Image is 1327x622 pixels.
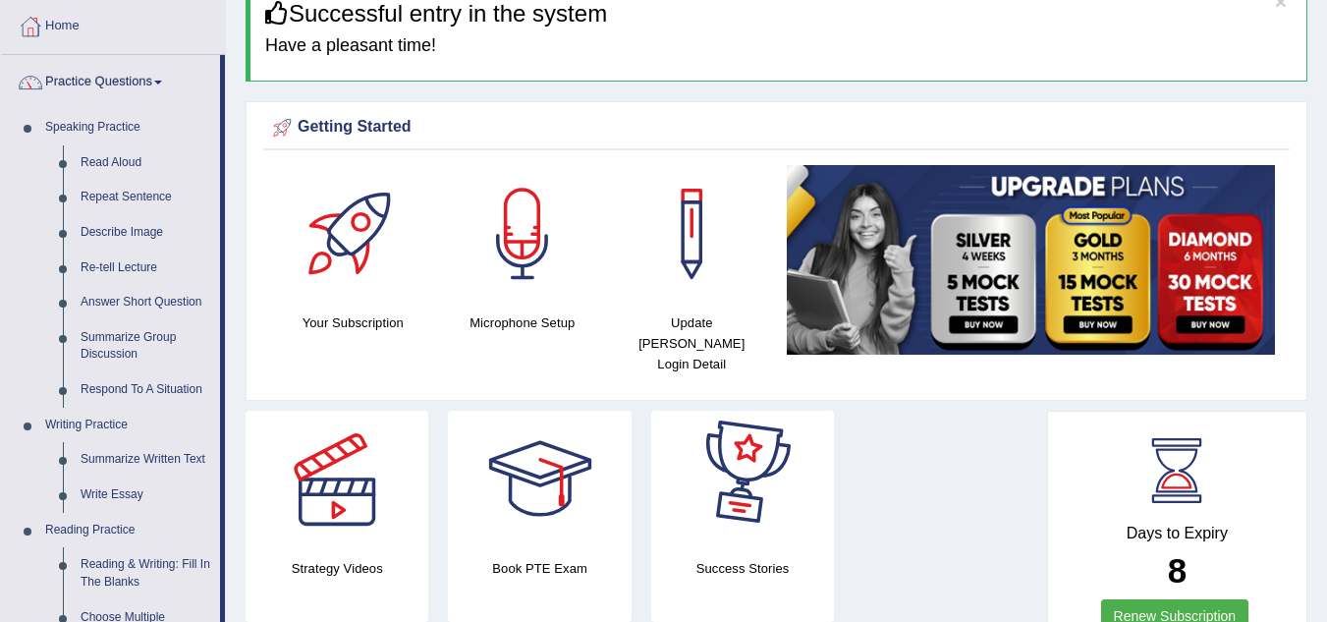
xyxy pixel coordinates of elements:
[72,478,220,513] a: Write Essay
[787,165,1276,355] img: small5.jpg
[1,55,220,104] a: Practice Questions
[265,1,1292,27] h3: Successful entry in the system
[72,215,220,251] a: Describe Image
[246,558,428,579] h4: Strategy Videos
[72,442,220,478] a: Summarize Written Text
[36,110,220,145] a: Speaking Practice
[72,285,220,320] a: Answer Short Question
[72,180,220,215] a: Repeat Sentence
[448,312,598,333] h4: Microphone Setup
[448,558,631,579] h4: Book PTE Exam
[36,408,220,443] a: Writing Practice
[617,312,767,374] h4: Update [PERSON_NAME] Login Detail
[36,513,220,548] a: Reading Practice
[651,558,834,579] h4: Success Stories
[72,251,220,286] a: Re-tell Lecture
[278,312,428,333] h4: Your Subscription
[268,113,1285,142] div: Getting Started
[72,145,220,181] a: Read Aloud
[72,547,220,599] a: Reading & Writing: Fill In The Blanks
[1168,551,1187,590] b: 8
[72,320,220,372] a: Summarize Group Discussion
[1070,525,1285,542] h4: Days to Expiry
[72,372,220,408] a: Respond To A Situation
[265,36,1292,56] h4: Have a pleasant time!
